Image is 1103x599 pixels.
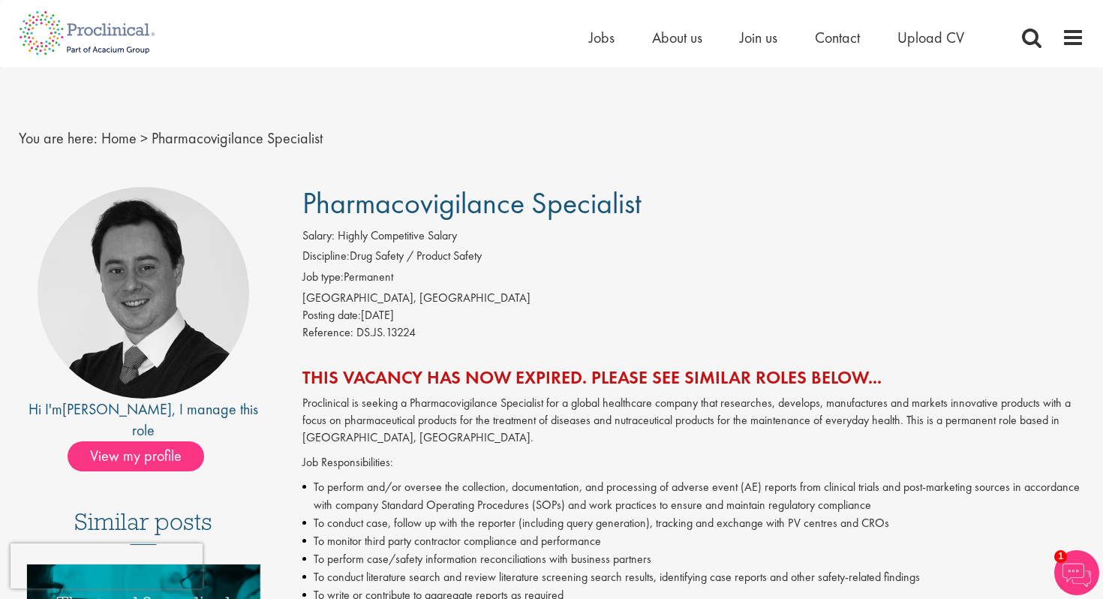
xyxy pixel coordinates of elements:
[302,368,1085,387] h2: This vacancy has now expired. Please see similar roles below...
[302,532,1085,550] li: To monitor third party contractor compliance and performance
[302,550,1085,568] li: To perform case/safety information reconciliations with business partners
[302,269,1085,290] li: Permanent
[68,444,219,464] a: View my profile
[302,568,1085,586] li: To conduct literature search and review literature screening search results, identifying case rep...
[302,290,1085,307] div: [GEOGRAPHIC_DATA], [GEOGRAPHIC_DATA]
[356,324,416,340] span: DS.JS.13224
[302,269,344,286] label: Job type:
[302,454,1085,471] p: Job Responsibilities:
[1054,550,1067,563] span: 1
[19,399,269,441] div: Hi I'm , I manage this role
[68,441,204,471] span: View my profile
[62,399,172,419] a: [PERSON_NAME]
[302,478,1085,514] li: To perform and/or oversee the collection, documentation, and processing of adverse event (AE) rep...
[302,395,1085,447] p: Proclinical is seeking a Pharmacovigilance Specialist for a global healthcare company that resear...
[338,227,457,243] span: Highly Competitive Salary
[302,514,1085,532] li: To conduct case, follow up with the reporter (including query generation), tracking and exchange ...
[652,28,702,47] a: About us
[302,307,361,323] span: Posting date:
[101,128,137,148] a: breadcrumb link
[19,128,98,148] span: You are here:
[11,543,203,588] iframe: reCAPTCHA
[589,28,615,47] a: Jobs
[815,28,860,47] a: Contact
[302,184,642,222] span: Pharmacovigilance Specialist
[740,28,777,47] a: Join us
[38,187,249,399] img: imeage of recruiter Jon Stewart
[302,307,1085,324] div: [DATE]
[140,128,148,148] span: >
[74,509,212,545] h3: Similar posts
[302,248,1085,269] li: Drug Safety / Product Safety
[897,28,964,47] a: Upload CV
[302,324,353,342] label: Reference:
[1054,550,1099,595] img: Chatbot
[152,128,323,148] span: Pharmacovigilance Specialist
[302,227,335,245] label: Salary:
[302,248,350,265] label: Discipline:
